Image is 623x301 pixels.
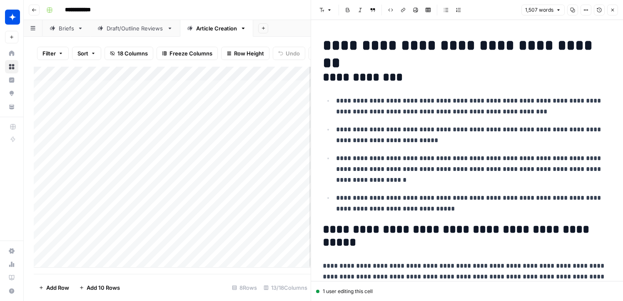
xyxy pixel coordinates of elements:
[5,271,18,284] a: Learning Hub
[74,281,125,294] button: Add 10 Rows
[59,24,74,33] div: Briefs
[5,258,18,271] a: Usage
[46,283,69,292] span: Add Row
[157,47,218,60] button: Freeze Columns
[221,47,269,60] button: Row Height
[117,49,148,58] span: 18 Columns
[5,60,18,73] a: Browse
[34,281,74,294] button: Add Row
[90,20,180,37] a: Draft/Outline Reviews
[5,87,18,100] a: Opportunities
[5,284,18,298] button: Help + Support
[87,283,120,292] span: Add 10 Rows
[5,47,18,60] a: Home
[5,10,20,25] img: Wiz Logo
[5,244,18,258] a: Settings
[42,49,56,58] span: Filter
[316,288,618,295] div: 1 user editing this cell
[5,7,18,28] button: Workspace: Wiz
[229,281,260,294] div: 8 Rows
[525,6,553,14] span: 1,507 words
[72,47,101,60] button: Sort
[196,24,237,33] div: Article Creation
[234,49,264,58] span: Row Height
[5,73,18,87] a: Insights
[107,24,164,33] div: Draft/Outline Reviews
[37,47,69,60] button: Filter
[42,20,90,37] a: Briefs
[77,49,88,58] span: Sort
[105,47,153,60] button: 18 Columns
[273,47,305,60] button: Undo
[260,281,311,294] div: 13/18 Columns
[169,49,212,58] span: Freeze Columns
[521,5,565,15] button: 1,507 words
[5,100,18,113] a: Your Data
[286,49,300,58] span: Undo
[180,20,253,37] a: Article Creation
